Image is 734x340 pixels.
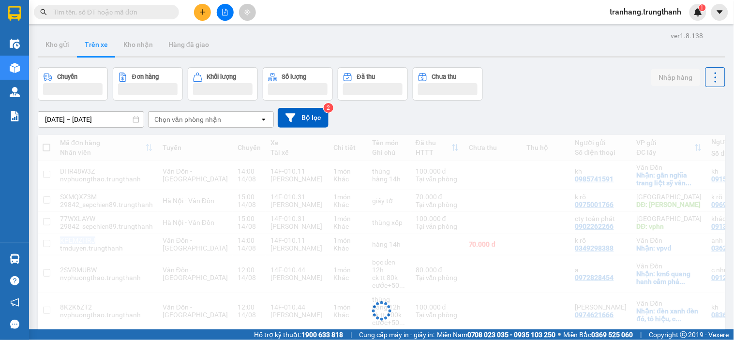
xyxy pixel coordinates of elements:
span: Cung cấp máy in - giấy in: [359,329,434,340]
span: aim [244,9,251,15]
button: Chưa thu [413,67,483,101]
span: search [40,9,47,15]
button: file-add [217,4,234,21]
button: Hàng đã giao [161,33,217,56]
span: | [350,329,352,340]
button: Đã thu [338,67,408,101]
span: caret-down [716,8,724,16]
span: Hỗ trợ kỹ thuật: [254,329,343,340]
button: Chuyến [38,67,108,101]
span: 1 [701,4,704,11]
button: Đơn hàng [113,67,183,101]
button: Nhập hàng [651,69,701,86]
svg: open [260,116,268,123]
button: Bộ lọc [278,108,329,128]
span: notification [10,298,19,307]
span: plus [199,9,206,15]
span: Miền Nam [437,329,556,340]
button: plus [194,4,211,21]
img: warehouse-icon [10,254,20,264]
strong: 0369 525 060 [592,331,633,339]
button: Số lượng [263,67,333,101]
sup: 2 [324,103,333,113]
div: Đơn hàng [132,74,159,80]
img: solution-icon [10,111,20,121]
span: | [641,329,642,340]
img: warehouse-icon [10,39,20,49]
div: Khối lượng [207,74,237,80]
button: Trên xe [77,33,116,56]
button: Khối lượng [188,67,258,101]
span: question-circle [10,276,19,285]
button: Kho nhận [116,33,161,56]
span: Miền Bắc [564,329,633,340]
span: copyright [680,331,687,338]
img: logo-vxr [8,6,21,21]
strong: 0708 023 035 - 0935 103 250 [467,331,556,339]
button: aim [239,4,256,21]
span: tranhang.trungthanh [602,6,689,18]
img: warehouse-icon [10,87,20,97]
div: Chọn văn phòng nhận [154,115,221,124]
img: icon-new-feature [694,8,703,16]
span: ⚪️ [558,333,561,337]
span: file-add [222,9,228,15]
div: ver 1.8.138 [671,30,704,41]
input: Select a date range. [38,112,144,127]
img: warehouse-icon [10,63,20,73]
strong: 1900 633 818 [301,331,343,339]
input: Tìm tên, số ĐT hoặc mã đơn [53,7,167,17]
button: Kho gửi [38,33,77,56]
div: Đã thu [357,74,375,80]
span: message [10,320,19,329]
div: Số lượng [282,74,307,80]
div: Chưa thu [432,74,457,80]
sup: 1 [699,4,706,11]
div: Chuyến [57,74,77,80]
button: caret-down [711,4,728,21]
